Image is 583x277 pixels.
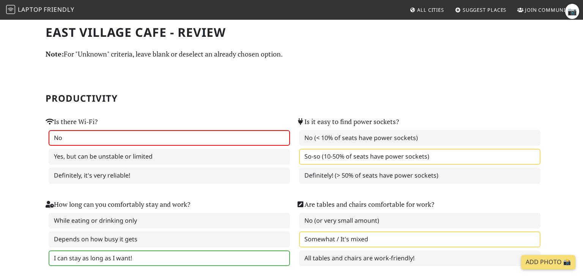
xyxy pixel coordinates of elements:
label: Definitely, it's very reliable! [49,168,290,184]
a: Add Photo 📸 [521,255,575,269]
label: Is it easy to find power sockets? [296,116,399,127]
label: While eating or drinking only [49,213,290,229]
span: Take Screenshot [565,4,579,19]
label: No (< 10% of seats have power sockets) [299,130,540,146]
strong: Note: [46,49,64,58]
label: Somewhat / It's mixed [299,231,540,247]
span: All Cities [417,6,444,13]
label: No [49,130,290,146]
label: Definitely! (> 50% of seats have power sockets) [299,168,540,184]
label: No (or very small amount) [299,213,540,229]
label: Yes, but can be unstable or limited [49,149,290,165]
label: Depends on how busy it gets [49,231,290,247]
span: Laptop [18,5,43,14]
label: Is there Wi-Fi? [46,116,98,127]
h1: East Village Cafe - Review [46,25,537,39]
p: For "Unknown" criteria, leave blank or deselect an already chosen option. [46,49,537,60]
h2: Productivity [46,93,537,104]
label: How long can you comfortably stay and work? [46,199,190,210]
a: All Cities [407,3,447,17]
a: Join Community [514,3,575,17]
label: I can stay as long as I want! [49,250,290,266]
a: Suggest Places [452,3,510,17]
img: LaptopFriendly [6,5,15,14]
a: LaptopFriendly LaptopFriendly [6,3,74,17]
label: So-so (10-50% of seats have power sockets) [299,149,540,165]
span: Join Community [525,6,572,13]
span: Friendly [44,5,74,14]
label: All tables and chairs are work-friendly! [299,250,540,266]
span: Suggest Places [463,6,507,13]
label: Are tables and chairs comfortable for work? [296,199,434,210]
